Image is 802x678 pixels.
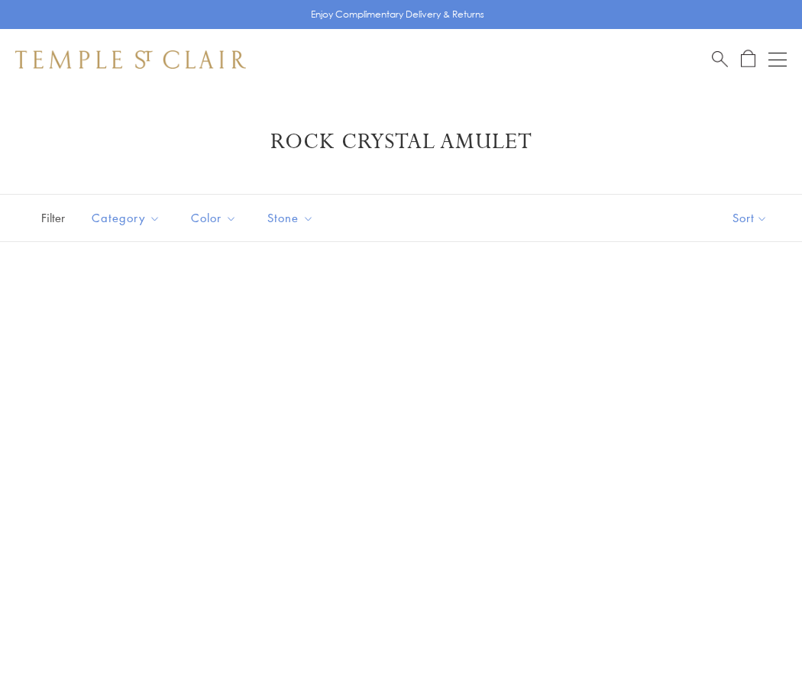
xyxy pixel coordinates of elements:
[741,50,755,69] a: Open Shopping Bag
[768,50,787,69] button: Open navigation
[84,208,172,228] span: Category
[256,201,325,235] button: Stone
[183,208,248,228] span: Color
[15,50,246,69] img: Temple St. Clair
[698,195,802,241] button: Show sort by
[179,201,248,235] button: Color
[311,7,484,22] p: Enjoy Complimentary Delivery & Returns
[712,50,728,69] a: Search
[80,201,172,235] button: Category
[38,128,764,156] h1: Rock Crystal Amulet
[260,208,325,228] span: Stone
